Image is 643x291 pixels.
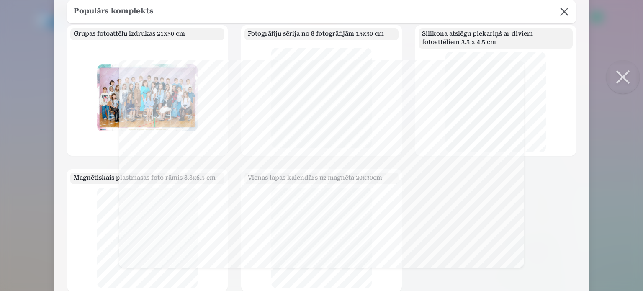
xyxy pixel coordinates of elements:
[74,6,154,18] h5: Populārs komplekts
[70,28,224,40] h5: Grupas fotoattēlu izdrukas 21x30 cm
[244,173,399,184] h5: Vienas lapas kalendārs uz magnēta 20x30cm
[419,28,573,49] h5: Silikona atslēgu piekariņš ar diviem fotoattēliem 3.5 x 4.5 cm
[70,173,224,184] h5: Magnētiskais plastmasas foto rāmis 8.8x6.5 cm
[244,28,399,40] h5: Fotogrāfiju sērija no 8 fotogrāfijām 15x30 cm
